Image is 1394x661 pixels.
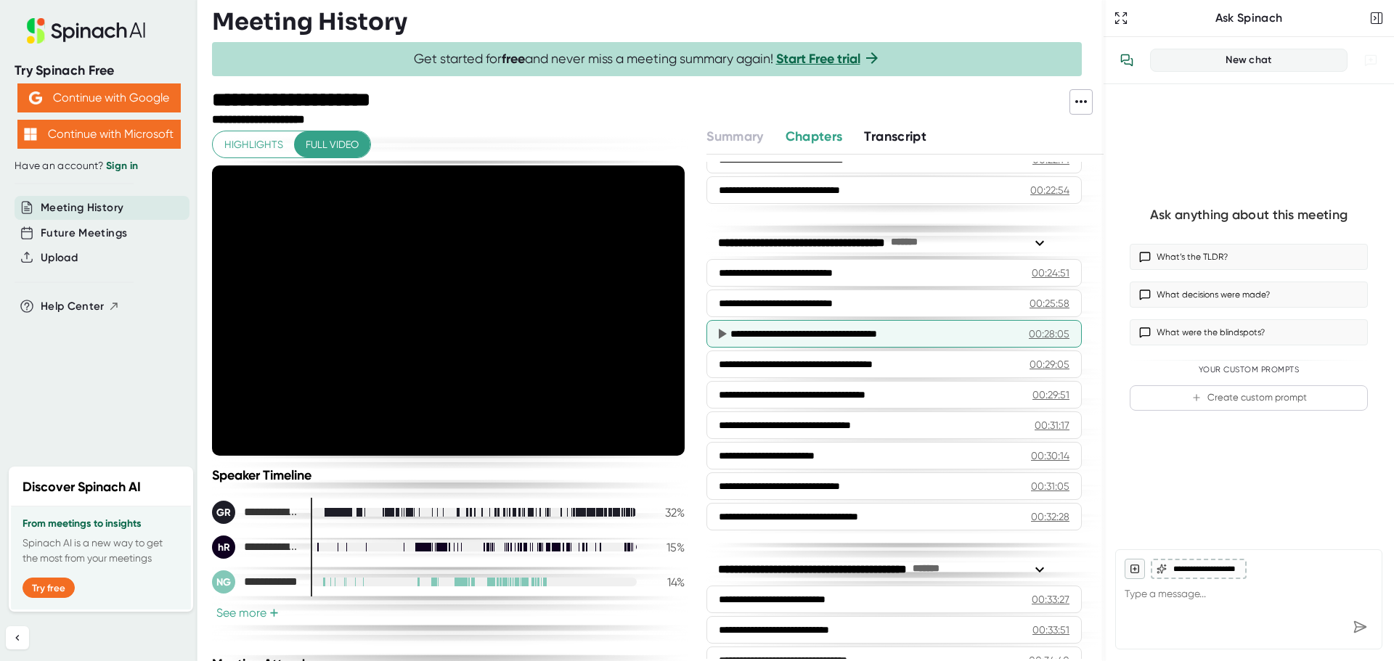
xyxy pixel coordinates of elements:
span: + [269,607,279,619]
button: Continue with Microsoft [17,120,181,149]
div: 00:22:54 [1030,183,1069,197]
h3: Meeting History [212,8,407,36]
button: Continue with Google [17,83,181,112]
div: 00:31:05 [1031,479,1069,493]
span: Highlights [224,136,283,154]
button: Chapters [786,127,843,147]
button: Highlights [213,131,295,158]
div: 00:32:28 [1031,509,1069,524]
div: 00:31:17 [1035,418,1069,432]
button: Upload [41,250,78,266]
div: Send message [1347,614,1373,640]
div: 00:29:51 [1032,387,1069,402]
button: Close conversation sidebar [1366,8,1387,28]
h2: Discover Spinach AI [23,477,141,497]
button: Collapse sidebar [6,626,29,649]
div: 00:25:58 [1030,296,1069,311]
span: Summary [706,128,763,144]
button: See more+ [212,605,283,620]
button: Meeting History [41,200,123,216]
div: Try Spinach Free [15,62,183,79]
button: Transcript [864,127,926,147]
img: Aehbyd4JwY73AAAAAElFTkSuQmCC [29,91,42,104]
button: Help Center [41,298,120,315]
div: New chat [1159,54,1338,67]
button: Create custom prompt [1130,385,1368,411]
span: Transcript [864,128,926,144]
span: Get started for and never miss a meeting summary again! [414,51,881,67]
a: Sign in [106,160,138,172]
div: 00:24:51 [1032,266,1069,280]
button: Summary [706,127,763,147]
button: What’s the TLDR? [1130,244,1368,270]
div: 00:29:05 [1030,357,1069,371]
div: NG [212,570,235,594]
div: Have an account? [15,160,183,173]
h3: From meetings to insights [23,518,179,530]
b: free [502,51,525,67]
button: Expand to Ask Spinach page [1111,8,1131,28]
div: 15 % [648,541,685,554]
button: Try free [23,578,75,598]
a: Start Free trial [776,51,860,67]
div: Gal Rozensweig [212,501,299,524]
span: Full video [306,136,359,154]
button: Future Meetings [41,225,127,242]
button: What decisions were made? [1130,282,1368,308]
div: Speaker Timeline [212,467,685,483]
p: Spinach AI is a new way to get the most from your meetings [23,535,179,566]
div: Ask Spinach [1131,11,1366,25]
div: 00:30:14 [1031,448,1069,463]
div: Your Custom Prompts [1130,365,1368,375]
div: 32 % [648,506,685,520]
button: Full video [294,131,370,158]
div: 14 % [648,575,685,589]
span: Chapters [786,128,843,144]
button: View conversation history [1112,46,1141,75]
div: Nami Gheidar [212,570,299,594]
div: Ask anything about this meeting [1150,207,1348,223]
div: GR [212,501,235,524]
div: 00:33:51 [1032,623,1069,637]
button: What were the blindspots? [1130,319,1368,345]
span: Help Center [41,298,105,315]
div: hR [212,535,235,559]
div: 00:28:05 [1029,327,1069,341]
div: 00:33:27 [1032,592,1069,607]
div: hila David Rabani [212,535,299,559]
